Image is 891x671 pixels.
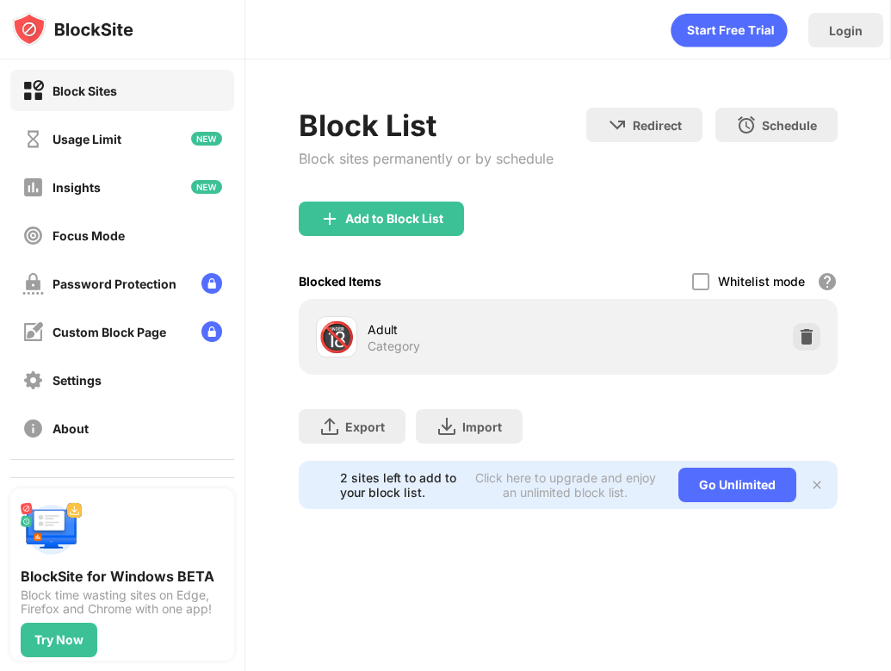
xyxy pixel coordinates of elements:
div: Block time wasting sites on Edge, Firefox and Chrome with one app! [21,588,224,616]
img: focus-off.svg [22,225,44,246]
div: Redirect [633,118,682,133]
img: time-usage-off.svg [22,128,44,150]
div: Password Protection [53,276,176,291]
div: 2 sites left to add to your block list. [340,470,462,500]
div: Login [829,23,863,38]
img: password-protection-off.svg [22,273,44,295]
img: new-icon.svg [191,132,222,146]
img: push-desktop.svg [21,499,83,561]
div: animation [671,13,788,47]
div: Blocked Items [299,274,381,289]
img: lock-menu.svg [201,273,222,294]
div: About [53,421,89,436]
div: Focus Mode [53,228,125,243]
div: Try Now [34,633,84,647]
div: Block List [299,108,554,143]
div: Whitelist mode [718,274,805,289]
div: Import [462,419,502,434]
div: 🔞 [319,320,355,355]
div: Settings [53,373,102,388]
img: new-icon.svg [191,180,222,194]
div: Block sites permanently or by schedule [299,150,554,167]
div: Block Sites [53,84,117,98]
div: Category [368,339,420,354]
div: Add to Block List [345,212,443,226]
div: Export [345,419,385,434]
div: Click here to upgrade and enjoy an unlimited block list. [473,470,658,500]
img: insights-off.svg [22,177,44,198]
img: customize-block-page-off.svg [22,321,44,343]
img: about-off.svg [22,418,44,439]
div: BlockSite for Windows BETA [21,568,224,585]
div: Custom Block Page [53,325,166,339]
div: Go Unlimited [678,468,796,502]
div: Insights [53,180,101,195]
div: Usage Limit [53,132,121,146]
img: block-on.svg [22,80,44,102]
img: settings-off.svg [22,370,44,391]
img: logo-blocksite.svg [12,12,133,47]
div: Adult [368,320,568,339]
div: Schedule [762,118,817,133]
img: lock-menu.svg [201,321,222,342]
img: x-button.svg [810,478,824,492]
